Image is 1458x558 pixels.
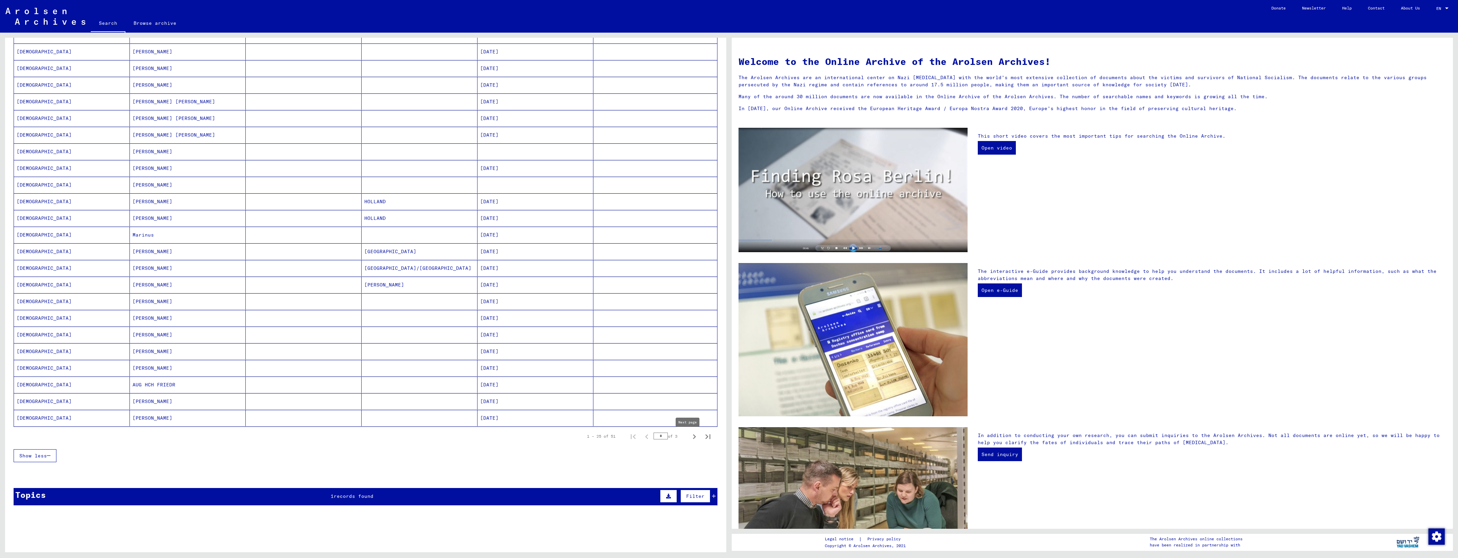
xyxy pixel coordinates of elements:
mat-cell: [DATE] [478,127,593,143]
mat-cell: [DEMOGRAPHIC_DATA] [14,177,130,193]
mat-cell: [PERSON_NAME] [130,143,246,160]
mat-cell: [DATE] [478,43,593,60]
p: Many of the around 30 million documents are now available in the Online Archive of the Arolsen Ar... [739,93,1446,100]
mat-cell: [DATE] [478,310,593,326]
a: Browse archive [125,15,185,31]
mat-cell: AUG HCH FRIEDR [130,377,246,393]
button: Next page [688,430,701,443]
span: Filter [686,493,705,499]
mat-cell: [PERSON_NAME] [130,277,246,293]
mat-cell: [DEMOGRAPHIC_DATA] [14,160,130,176]
mat-cell: [DATE] [478,327,593,343]
mat-cell: [GEOGRAPHIC_DATA] [362,243,478,260]
img: Change consent [1428,528,1445,545]
mat-cell: [PERSON_NAME] [130,77,246,93]
mat-cell: [DATE] [478,277,593,293]
mat-cell: [DATE] [478,110,593,126]
a: Send inquiry [978,448,1022,461]
p: The interactive e-Guide provides background knowledge to help you understand the documents. It in... [978,268,1446,282]
mat-cell: [DEMOGRAPHIC_DATA] [14,410,130,426]
mat-cell: [DATE] [478,210,593,226]
mat-cell: [DATE] [478,60,593,76]
mat-cell: [DATE] [478,343,593,360]
div: Topics [15,489,46,501]
mat-cell: [DEMOGRAPHIC_DATA] [14,110,130,126]
mat-cell: [DEMOGRAPHIC_DATA] [14,127,130,143]
mat-cell: [DATE] [478,410,593,426]
div: Change consent [1428,528,1444,544]
a: Legal notice [825,536,859,543]
mat-cell: [PERSON_NAME] [130,193,246,210]
a: Search [91,15,125,33]
mat-cell: [DEMOGRAPHIC_DATA] [14,393,130,409]
p: In addition to conducting your own research, you can submit inquiries to the Arolsen Archives. No... [978,432,1446,446]
mat-cell: [DEMOGRAPHIC_DATA] [14,77,130,93]
mat-cell: [DEMOGRAPHIC_DATA] [14,143,130,160]
mat-cell: [PERSON_NAME] [PERSON_NAME] [130,93,246,110]
mat-cell: [PERSON_NAME] [362,277,478,293]
mat-cell: [DATE] [478,393,593,409]
mat-cell: [DEMOGRAPHIC_DATA] [14,60,130,76]
img: Arolsen_neg.svg [5,8,85,25]
mat-cell: [DEMOGRAPHIC_DATA] [14,227,130,243]
mat-cell: [GEOGRAPHIC_DATA]/[GEOGRAPHIC_DATA] [362,260,478,276]
mat-cell: [DEMOGRAPHIC_DATA] [14,260,130,276]
mat-cell: [PERSON_NAME] [130,293,246,310]
mat-cell: [DEMOGRAPHIC_DATA] [14,360,130,376]
mat-cell: [DEMOGRAPHIC_DATA] [14,243,130,260]
mat-cell: [DATE] [478,377,593,393]
mat-cell: [PERSON_NAME] [130,43,246,60]
mat-cell: [DATE] [478,160,593,176]
p: Copyright © Arolsen Archives, 2021 [825,543,909,549]
p: The Arolsen Archives online collections [1150,536,1243,542]
mat-cell: [PERSON_NAME] [130,360,246,376]
mat-cell: [DEMOGRAPHIC_DATA] [14,93,130,110]
span: records found [334,493,374,499]
a: Privacy policy [862,536,909,543]
mat-cell: [PERSON_NAME] [130,343,246,360]
mat-cell: HOLLAND [362,210,478,226]
p: In [DATE], our Online Archive received the European Heritage Award / Europa Nostra Award 2020, Eu... [739,105,1446,112]
a: Open e-Guide [978,283,1022,297]
div: of 3 [654,433,688,439]
mat-cell: [PERSON_NAME] [130,410,246,426]
button: First page [626,430,640,443]
mat-cell: [DATE] [478,77,593,93]
mat-cell: [DATE] [478,293,593,310]
mat-cell: [PERSON_NAME] [130,60,246,76]
mat-cell: [PERSON_NAME] [130,310,246,326]
mat-cell: [DEMOGRAPHIC_DATA] [14,210,130,226]
mat-cell: [PERSON_NAME] [130,177,246,193]
mat-cell: [DATE] [478,260,593,276]
button: Show less [14,449,56,462]
mat-cell: [DEMOGRAPHIC_DATA] [14,327,130,343]
span: 1 [331,493,334,499]
div: 1 – 25 of 51 [587,433,615,439]
mat-cell: [DATE] [478,93,593,110]
button: Last page [701,430,715,443]
mat-cell: HOLLAND [362,193,478,210]
mat-cell: [DEMOGRAPHIC_DATA] [14,193,130,210]
mat-cell: [DATE] [478,227,593,243]
mat-cell: [DATE] [478,360,593,376]
mat-cell: [PERSON_NAME] [130,210,246,226]
span: EN [1436,6,1444,11]
a: Open video [978,141,1016,155]
mat-cell: [DEMOGRAPHIC_DATA] [14,377,130,393]
mat-cell: [PERSON_NAME] [130,327,246,343]
p: This short video covers the most important tips for searching the Online Archive. [978,133,1446,140]
mat-cell: Marinus [130,227,246,243]
mat-cell: [PERSON_NAME] [130,243,246,260]
p: have been realized in partnership with [1150,542,1243,548]
mat-cell: [DEMOGRAPHIC_DATA] [14,277,130,293]
button: Previous page [640,430,654,443]
mat-cell: [DATE] [478,243,593,260]
h1: Welcome to the Online Archive of the Arolsen Archives! [739,54,1446,69]
p: The Arolsen Archives are an international center on Nazi [MEDICAL_DATA] with the world’s most ext... [739,74,1446,88]
mat-cell: [DEMOGRAPHIC_DATA] [14,43,130,60]
mat-cell: [PERSON_NAME] [130,160,246,176]
mat-cell: [PERSON_NAME] [PERSON_NAME] [130,127,246,143]
mat-cell: [PERSON_NAME] [130,260,246,276]
span: Show less [19,453,47,459]
div: | [825,536,909,543]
